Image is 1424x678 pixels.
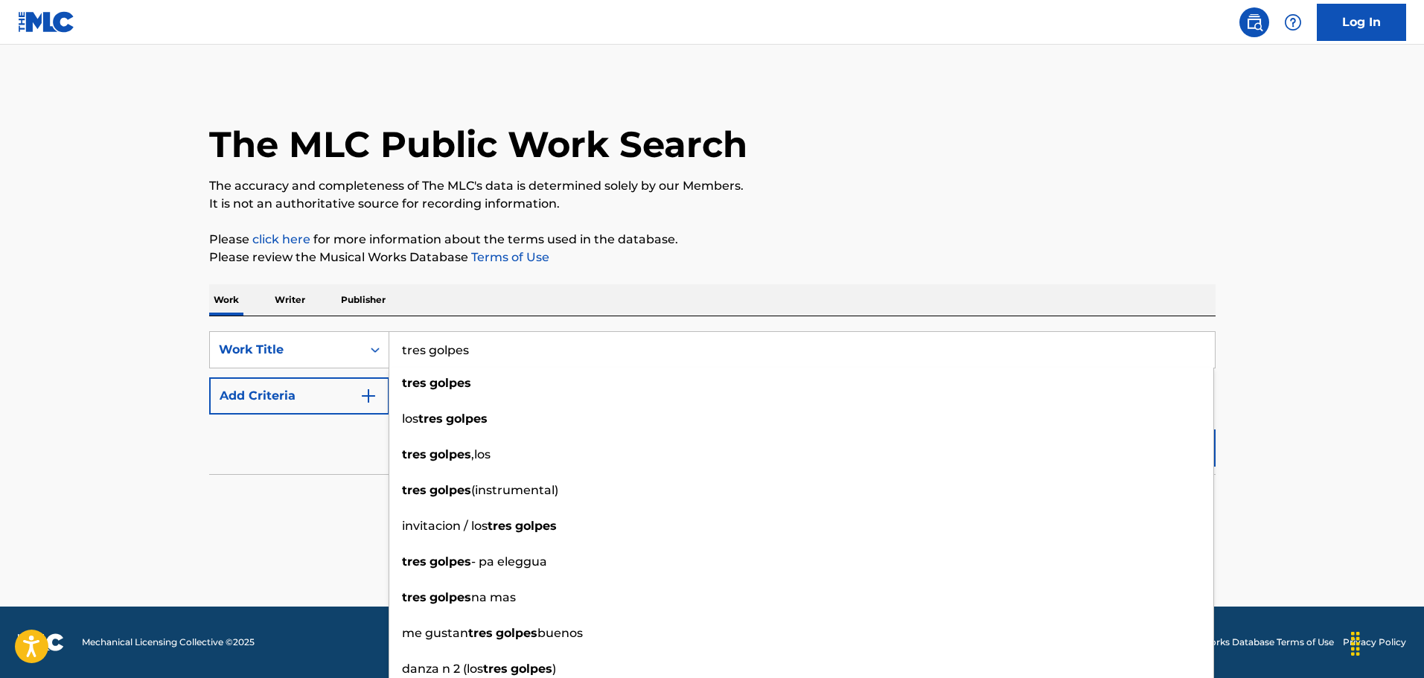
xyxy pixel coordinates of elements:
[209,231,1216,249] p: Please for more information about the terms used in the database.
[430,590,471,604] strong: golpes
[336,284,390,316] p: Publisher
[209,284,243,316] p: Work
[1350,607,1424,678] div: Widget de chat
[468,250,549,264] a: Terms of Use
[18,11,75,33] img: MLC Logo
[402,412,418,426] span: los
[1239,7,1269,37] a: Public Search
[446,412,488,426] strong: golpes
[496,626,537,640] strong: golpes
[209,195,1216,213] p: It is not an authoritative source for recording information.
[468,626,493,640] strong: tres
[402,662,483,676] span: danza n 2 (los
[1245,13,1263,31] img: search
[515,519,557,533] strong: golpes
[471,554,547,569] span: - pa eleggua
[418,412,443,426] strong: tres
[402,590,427,604] strong: tres
[1317,4,1406,41] a: Log In
[1350,607,1424,678] iframe: Chat Widget
[209,122,747,167] h1: The MLC Public Work Search
[430,554,471,569] strong: golpes
[1278,7,1308,37] div: Help
[402,483,427,497] strong: tres
[402,519,488,533] span: invitacion / los
[209,177,1216,195] p: The accuracy and completeness of The MLC's data is determined solely by our Members.
[209,377,389,415] button: Add Criteria
[1284,13,1302,31] img: help
[209,331,1216,474] form: Search Form
[402,376,427,390] strong: tres
[219,341,353,359] div: Work Title
[552,662,556,676] span: )
[402,626,468,640] span: me gustan
[471,590,516,604] span: na mas
[82,636,255,649] span: Mechanical Licensing Collective © 2025
[402,554,427,569] strong: tres
[209,249,1216,266] p: Please review the Musical Works Database
[18,633,64,651] img: logo
[360,387,377,405] img: 9d2ae6d4665cec9f34b9.svg
[430,483,471,497] strong: golpes
[430,447,471,461] strong: golpes
[270,284,310,316] p: Writer
[483,662,508,676] strong: tres
[402,447,427,461] strong: tres
[471,483,558,497] span: (instrumental)
[1343,636,1406,649] a: Privacy Policy
[537,626,583,640] span: buenos
[471,447,491,461] span: ,los
[252,232,310,246] a: click here
[430,376,471,390] strong: golpes
[511,662,552,676] strong: golpes
[1165,636,1334,649] a: Musical Works Database Terms of Use
[488,519,512,533] strong: tres
[1344,621,1367,666] div: Arrastrar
